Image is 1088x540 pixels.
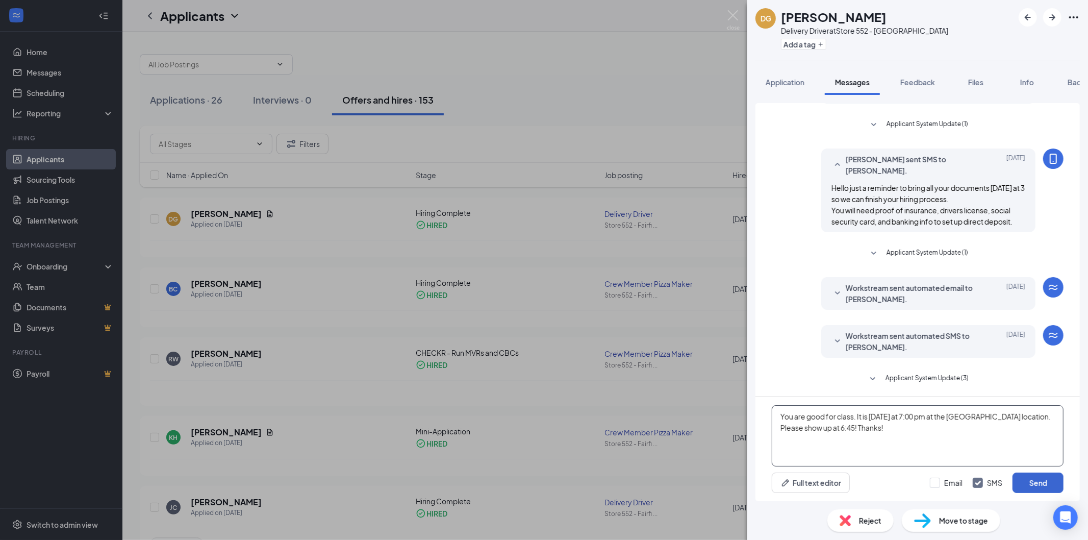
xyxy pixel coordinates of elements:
span: Applicant System Update (3) [885,373,969,385]
svg: Ellipses [1068,11,1080,23]
span: [DATE] [1006,282,1025,305]
svg: SmallChevronDown [868,119,880,131]
svg: WorkstreamLogo [1047,281,1059,293]
span: Application [766,78,804,87]
button: SmallChevronDownApplicant System Update (1) [868,248,968,260]
span: [DATE] [1006,330,1025,353]
svg: Pen [780,478,791,488]
span: Reject [859,515,881,526]
span: Files [968,78,983,87]
span: [DATE] [1006,154,1025,176]
button: Send [1013,473,1064,493]
span: Workstream sent automated SMS to [PERSON_NAME]. [846,330,979,353]
span: Info [1020,78,1034,87]
div: Open Intercom Messenger [1053,505,1078,530]
svg: SmallChevronDown [831,335,844,348]
span: Applicant System Update (1) [887,119,968,131]
svg: SmallChevronDown [868,248,880,260]
svg: SmallChevronDown [831,287,844,300]
span: Workstream sent automated email to [PERSON_NAME]. [846,282,979,305]
button: SmallChevronDownApplicant System Update (1) [868,119,968,131]
button: ArrowLeftNew [1019,8,1037,27]
span: Feedback [900,78,935,87]
button: PlusAdd a tag [781,39,826,50]
svg: ArrowLeftNew [1022,11,1034,23]
span: Move to stage [939,515,988,526]
textarea: You are good for class. It is [DATE] at 7:00 pm at the [GEOGRAPHIC_DATA] location. Please show up... [772,405,1064,467]
svg: SmallChevronDown [867,373,879,385]
h1: [PERSON_NAME] [781,8,887,26]
span: [PERSON_NAME] sent SMS to [PERSON_NAME]. [846,154,979,176]
svg: ArrowRight [1046,11,1058,23]
div: DG [761,13,771,23]
span: Messages [835,78,870,87]
span: Hello just a reminder to bring all your documents [DATE] at 3 so we can finish your hiring proces... [831,183,1025,226]
button: ArrowRight [1043,8,1061,27]
span: Applicant System Update (1) [887,248,968,260]
svg: MobileSms [1047,153,1059,165]
svg: WorkstreamLogo [1047,329,1059,341]
svg: SmallChevronUp [831,159,844,171]
div: Delivery Driver at Store 552 - [GEOGRAPHIC_DATA] [781,26,948,36]
button: Full text editorPen [772,473,850,493]
button: SmallChevronDownApplicant System Update (3) [867,373,969,385]
svg: Plus [818,41,824,47]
